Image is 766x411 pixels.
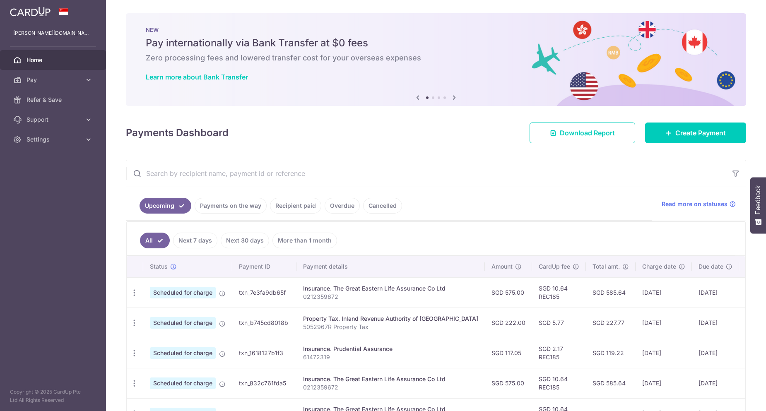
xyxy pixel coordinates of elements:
[146,26,726,33] p: NEW
[485,368,532,398] td: SGD 575.00
[140,233,170,248] a: All
[586,277,636,308] td: SGD 585.64
[692,308,739,338] td: [DATE]
[750,177,766,233] button: Feedback - Show survey
[232,277,296,308] td: txn_7e3fa9db65f
[26,76,81,84] span: Pay
[560,128,615,138] span: Download Report
[485,277,532,308] td: SGD 575.00
[491,262,513,271] span: Amount
[742,348,758,358] img: Bank Card
[662,200,727,208] span: Read more on statuses
[586,368,636,398] td: SGD 585.64
[692,277,739,308] td: [DATE]
[150,347,216,359] span: Scheduled for charge
[26,96,81,104] span: Refer & Save
[699,262,723,271] span: Due date
[532,368,586,398] td: SGD 10.64 REC185
[303,375,478,383] div: Insurance. The Great Eastern Life Assurance Co Ltd
[303,315,478,323] div: Property Tax. Inland Revenue Authority of [GEOGRAPHIC_DATA]
[636,308,692,338] td: [DATE]
[754,185,762,214] span: Feedback
[195,198,267,214] a: Payments on the way
[26,56,81,64] span: Home
[692,338,739,368] td: [DATE]
[150,317,216,329] span: Scheduled for charge
[126,160,726,187] input: Search by recipient name, payment id or reference
[642,262,676,271] span: Charge date
[742,288,758,298] img: Bank Card
[363,198,402,214] a: Cancelled
[325,198,360,214] a: Overdue
[26,135,81,144] span: Settings
[662,200,736,208] a: Read more on statuses
[485,338,532,368] td: SGD 117.05
[10,7,51,17] img: CardUp
[303,345,478,353] div: Insurance. Prudential Assurance
[742,378,758,388] img: Bank Card
[742,318,758,328] img: Bank Card
[532,308,586,338] td: SGD 5.77
[303,293,478,301] p: 0212359672
[150,287,216,298] span: Scheduled for charge
[586,338,636,368] td: SGD 119.22
[303,323,478,331] p: 5052967R Property Tax
[140,198,191,214] a: Upcoming
[532,277,586,308] td: SGD 10.64 REC185
[173,233,217,248] a: Next 7 days
[146,73,248,81] a: Learn more about Bank Transfer
[232,338,296,368] td: txn_1618127b1f3
[303,284,478,293] div: Insurance. The Great Eastern Life Assurance Co Ltd
[593,262,620,271] span: Total amt.
[485,308,532,338] td: SGD 222.00
[146,36,726,50] h5: Pay internationally via Bank Transfer at $0 fees
[636,277,692,308] td: [DATE]
[645,123,746,143] a: Create Payment
[692,368,739,398] td: [DATE]
[303,383,478,392] p: 0212359672
[675,128,726,138] span: Create Payment
[221,233,269,248] a: Next 30 days
[530,123,635,143] a: Download Report
[126,13,746,106] img: Bank transfer banner
[150,262,168,271] span: Status
[586,308,636,338] td: SGD 227.77
[636,338,692,368] td: [DATE]
[636,368,692,398] td: [DATE]
[232,308,296,338] td: txn_b745cd8018b
[13,29,93,37] p: [PERSON_NAME][DOMAIN_NAME][EMAIL_ADDRESS][DOMAIN_NAME]
[126,125,229,140] h4: Payments Dashboard
[539,262,570,271] span: CardUp fee
[232,368,296,398] td: txn_832c761fda5
[303,353,478,361] p: 61472319
[150,377,216,389] span: Scheduled for charge
[532,338,586,368] td: SGD 2.17 REC185
[270,198,321,214] a: Recipient paid
[146,53,726,63] h6: Zero processing fees and lowered transfer cost for your overseas expenses
[296,256,485,277] th: Payment details
[232,256,296,277] th: Payment ID
[26,115,81,124] span: Support
[272,233,337,248] a: More than 1 month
